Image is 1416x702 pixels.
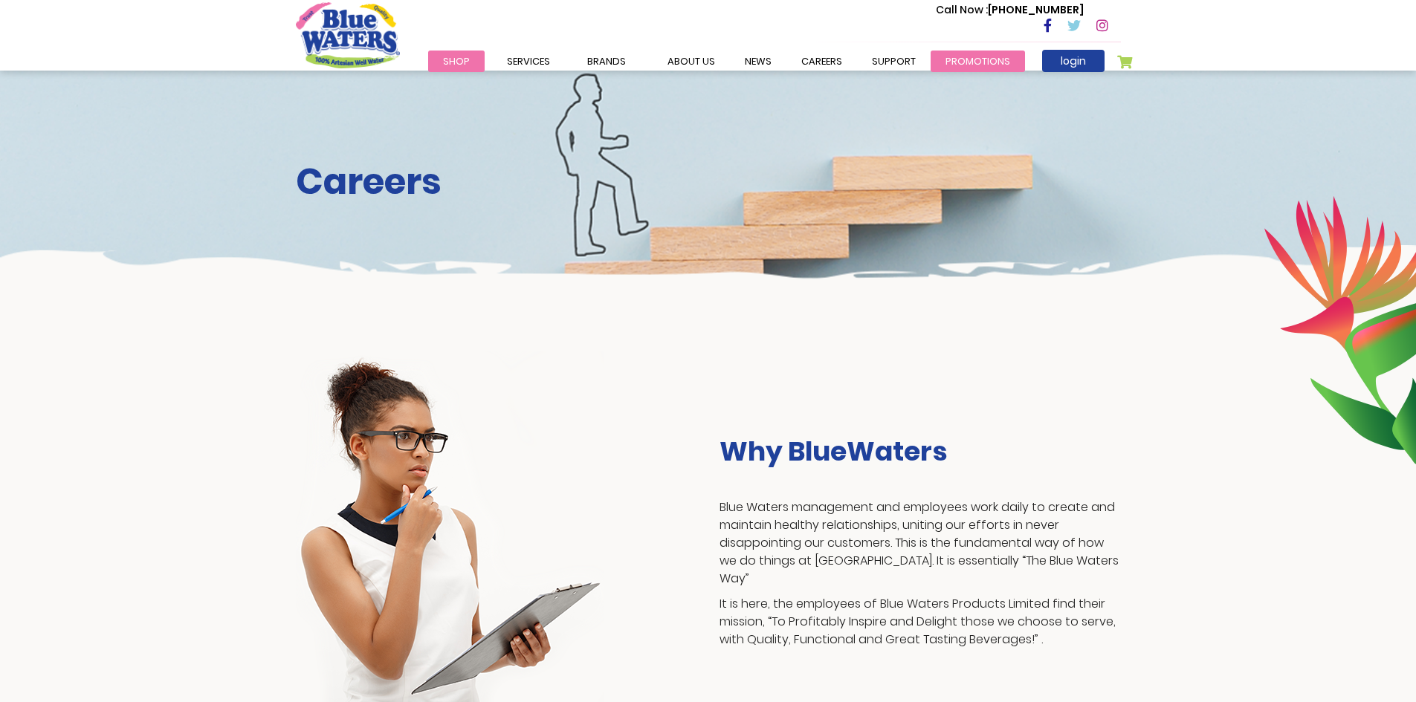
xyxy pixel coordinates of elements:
[720,435,1121,467] h3: Why BlueWaters
[786,51,857,72] a: careers
[720,595,1121,649] p: It is here, the employees of Blue Waters Products Limited find their mission, “To Profitably Insp...
[296,160,1121,204] h2: Careers
[507,54,550,68] span: Services
[653,51,730,72] a: about us
[720,498,1121,588] p: Blue Waters management and employees work daily to create and maintain healthy relationships, uni...
[931,51,1025,72] a: Promotions
[443,54,470,68] span: Shop
[730,51,786,72] a: News
[936,2,1084,18] p: [PHONE_NUMBER]
[1042,50,1105,72] a: login
[587,54,626,68] span: Brands
[936,2,988,17] span: Call Now :
[1264,195,1416,464] img: career-intro-leaves.png
[857,51,931,72] a: support
[296,2,400,68] a: store logo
